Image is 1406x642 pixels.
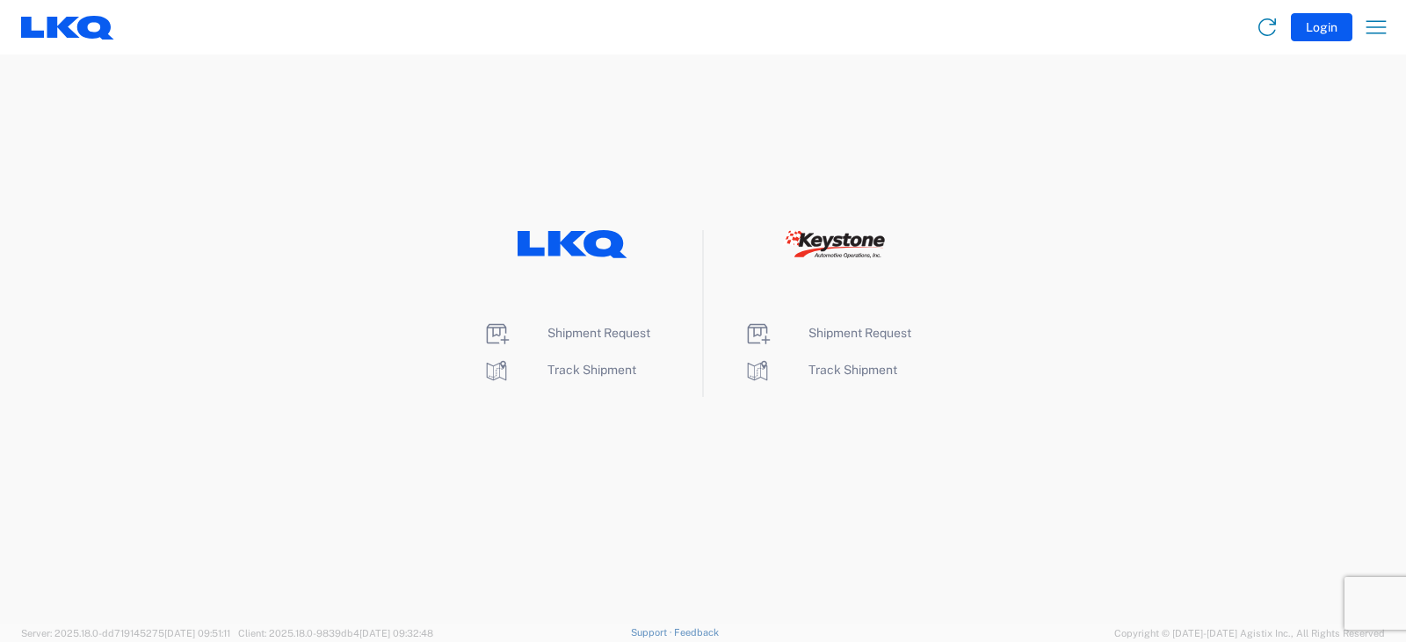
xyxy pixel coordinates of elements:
[21,628,230,638] span: Server: 2025.18.0-dd719145275
[547,363,636,377] span: Track Shipment
[164,628,230,638] span: [DATE] 09:51:11
[547,326,650,340] span: Shipment Request
[482,363,636,377] a: Track Shipment
[808,326,911,340] span: Shipment Request
[808,363,897,377] span: Track Shipment
[743,326,911,340] a: Shipment Request
[359,628,433,638] span: [DATE] 09:32:48
[238,628,433,638] span: Client: 2025.18.0-9839db4
[631,627,675,638] a: Support
[743,363,897,377] a: Track Shipment
[482,326,650,340] a: Shipment Request
[1291,13,1352,41] button: Login
[674,627,719,638] a: Feedback
[1114,625,1385,641] span: Copyright © [DATE]-[DATE] Agistix Inc., All Rights Reserved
